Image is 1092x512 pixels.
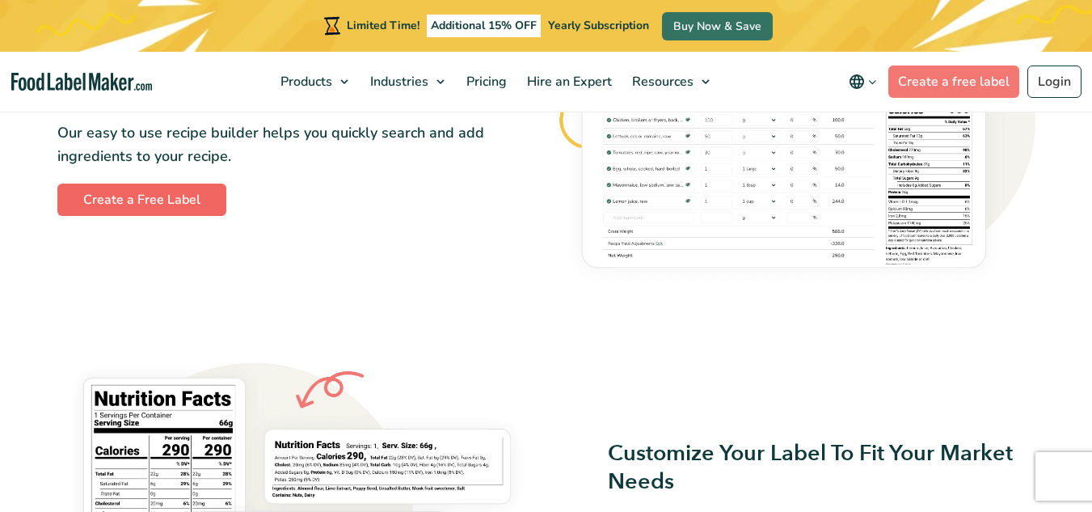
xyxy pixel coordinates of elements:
a: Pricing [457,52,513,112]
span: Industries [365,73,430,91]
p: Our easy to use recipe builder helps you quickly search and add ingredients to your recipe. [57,121,485,168]
span: Additional 15% OFF [427,15,541,37]
a: Industries [360,52,453,112]
a: Products [271,52,356,112]
a: Create a free label [888,66,1019,98]
span: Products [276,73,334,91]
span: Limited Time! [347,18,420,33]
button: Change language [837,66,888,98]
span: Hire an Expert [522,73,613,91]
h3: Customize Your Label To Fit Your Market Needs [608,439,1035,496]
span: Yearly Subscription [548,18,649,33]
span: Resources [627,73,695,91]
a: Login [1027,66,1081,98]
a: Resources [622,52,718,112]
a: Buy Now & Save [662,12,773,40]
a: Food Label Maker homepage [11,73,152,91]
a: Create a Free Label [57,184,226,216]
span: Pricing [462,73,508,91]
a: Hire an Expert [517,52,618,112]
